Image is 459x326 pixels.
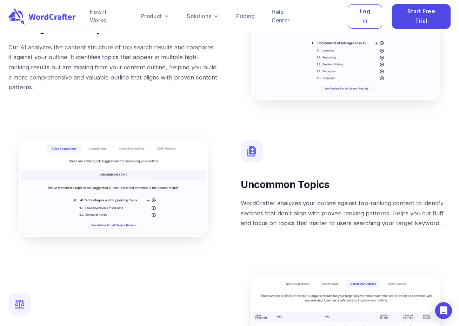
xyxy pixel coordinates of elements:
a: Help Center [272,8,303,25]
p: Our AI analyzes the content structure of top search results and compares it against your outline.... [8,42,218,92]
span: Start Free Trial [401,7,442,26]
a: Product [141,12,170,21]
button: Log in [348,4,382,29]
p: WordCrafter analyzes your outline against top-ranking content to identify sections that don't ali... [241,198,451,228]
button: Start Free Trial [392,4,451,29]
div: Open Intercom Messenger [435,302,452,319]
a: Solutions [187,12,219,21]
a: Pricing [236,12,255,21]
a: How it Works [90,8,124,25]
img: Uncommon Topics [19,140,208,237]
span: Log in [357,7,373,26]
h4: Uncommon Topics [241,178,451,192]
